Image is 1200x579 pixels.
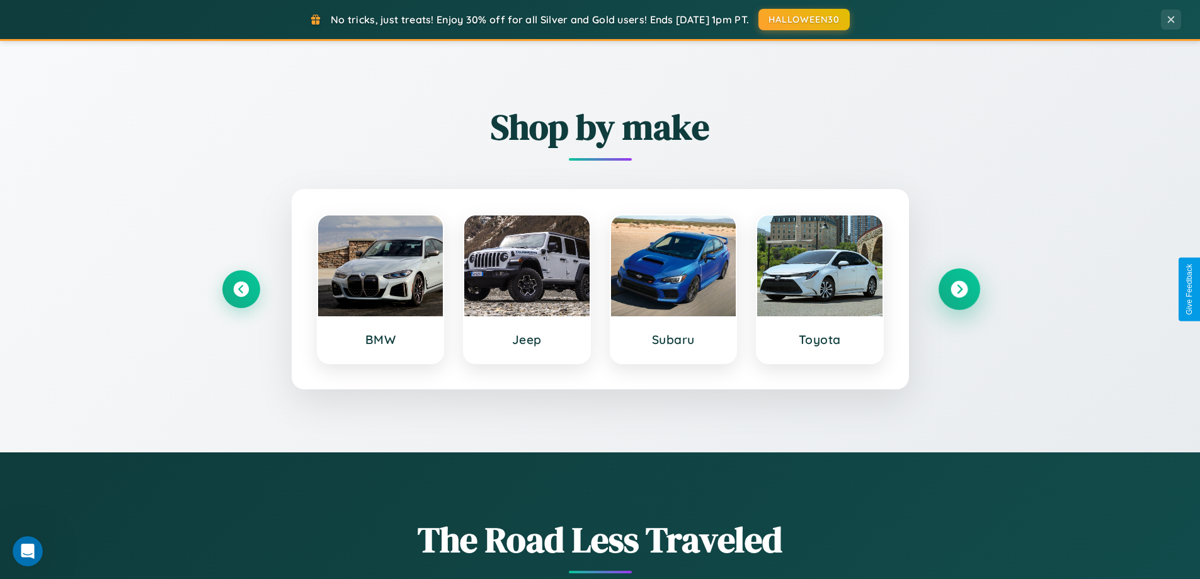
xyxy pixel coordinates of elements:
h3: Toyota [770,332,870,347]
h2: Shop by make [222,103,978,151]
h3: Jeep [477,332,577,347]
iframe: Intercom live chat [13,536,43,566]
h1: The Road Less Traveled [222,515,978,564]
h3: BMW [331,332,431,347]
button: HALLOWEEN30 [758,9,850,30]
h3: Subaru [624,332,724,347]
span: No tricks, just treats! Enjoy 30% off for all Silver and Gold users! Ends [DATE] 1pm PT. [331,13,749,26]
div: Give Feedback [1185,264,1194,315]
